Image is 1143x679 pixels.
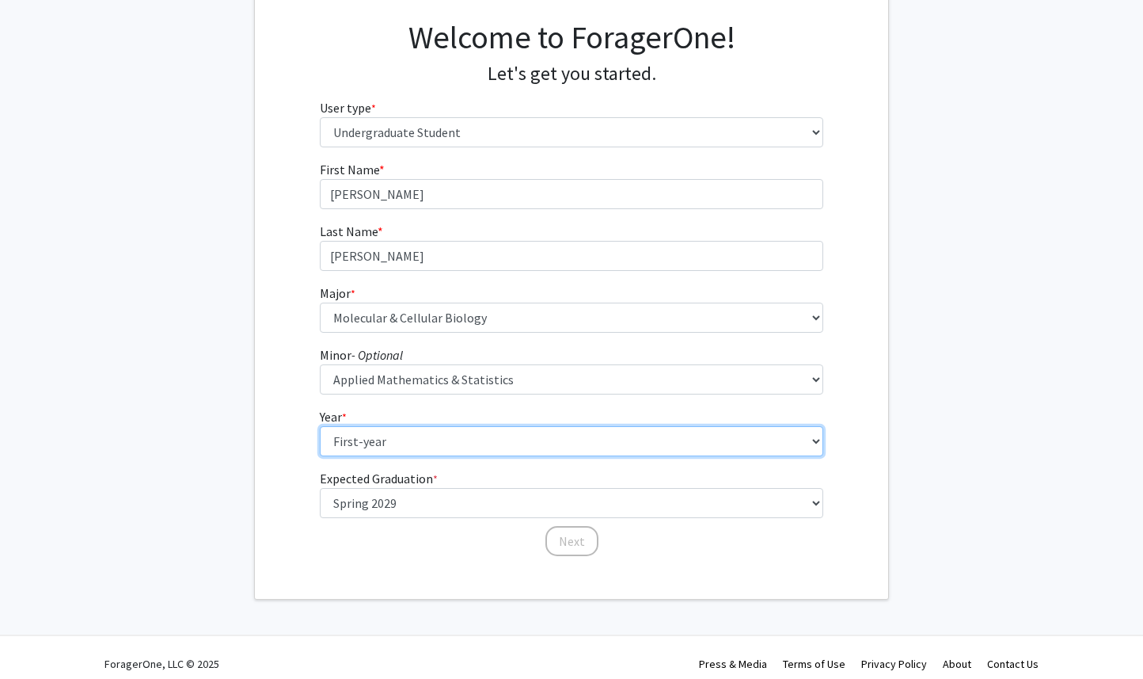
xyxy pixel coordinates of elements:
h1: Welcome to ForagerOne! [320,18,824,56]
label: Minor [320,345,403,364]
span: First Name [320,162,379,177]
a: Contact Us [987,657,1039,671]
h4: Let's get you started. [320,63,824,86]
button: Next [545,526,598,556]
label: Year [320,407,347,426]
label: Major [320,284,355,303]
label: User type [320,98,376,117]
a: Terms of Use [783,657,845,671]
a: Privacy Policy [861,657,927,671]
a: About [943,657,971,671]
a: Press & Media [699,657,767,671]
span: Last Name [320,223,378,239]
label: Expected Graduation [320,469,438,488]
i: - Optional [351,347,403,363]
iframe: Chat [1076,608,1131,667]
